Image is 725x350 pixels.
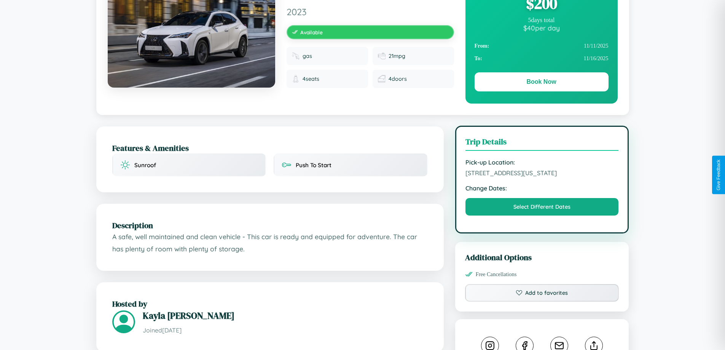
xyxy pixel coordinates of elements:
[292,75,300,83] img: Seats
[378,52,386,60] img: Fuel efficiency
[475,52,609,65] div: 11 / 16 / 2025
[465,169,619,177] span: [STREET_ADDRESS][US_STATE]
[292,52,300,60] img: Fuel type
[716,160,721,190] div: Give Feedback
[475,40,609,52] div: 11 / 11 / 2025
[475,43,489,49] strong: From:
[112,298,428,309] h2: Hosted by
[389,75,407,82] span: 4 doors
[475,55,482,62] strong: To:
[134,161,156,169] span: Sunroof
[465,184,619,192] strong: Change Dates:
[296,161,331,169] span: Push To Start
[112,142,428,153] h2: Features & Amenities
[465,136,619,151] h3: Trip Details
[475,72,609,91] button: Book Now
[303,53,312,59] span: gas
[465,158,619,166] strong: Pick-up Location:
[476,271,517,278] span: Free Cancellations
[465,284,619,302] button: Add to favorites
[112,231,428,255] p: A safe, well maintained and clean vehicle - This car is ready and equipped for adventure. The car...
[112,220,428,231] h2: Description
[287,6,454,18] span: 2023
[378,75,386,83] img: Doors
[465,198,619,216] button: Select Different Dates
[475,17,609,24] div: 5 days total
[143,325,428,336] p: Joined [DATE]
[465,252,619,263] h3: Additional Options
[300,29,323,35] span: Available
[475,24,609,32] div: $ 40 per day
[389,53,405,59] span: 21 mpg
[143,309,428,322] h3: Kayla [PERSON_NAME]
[303,75,319,82] span: 4 seats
